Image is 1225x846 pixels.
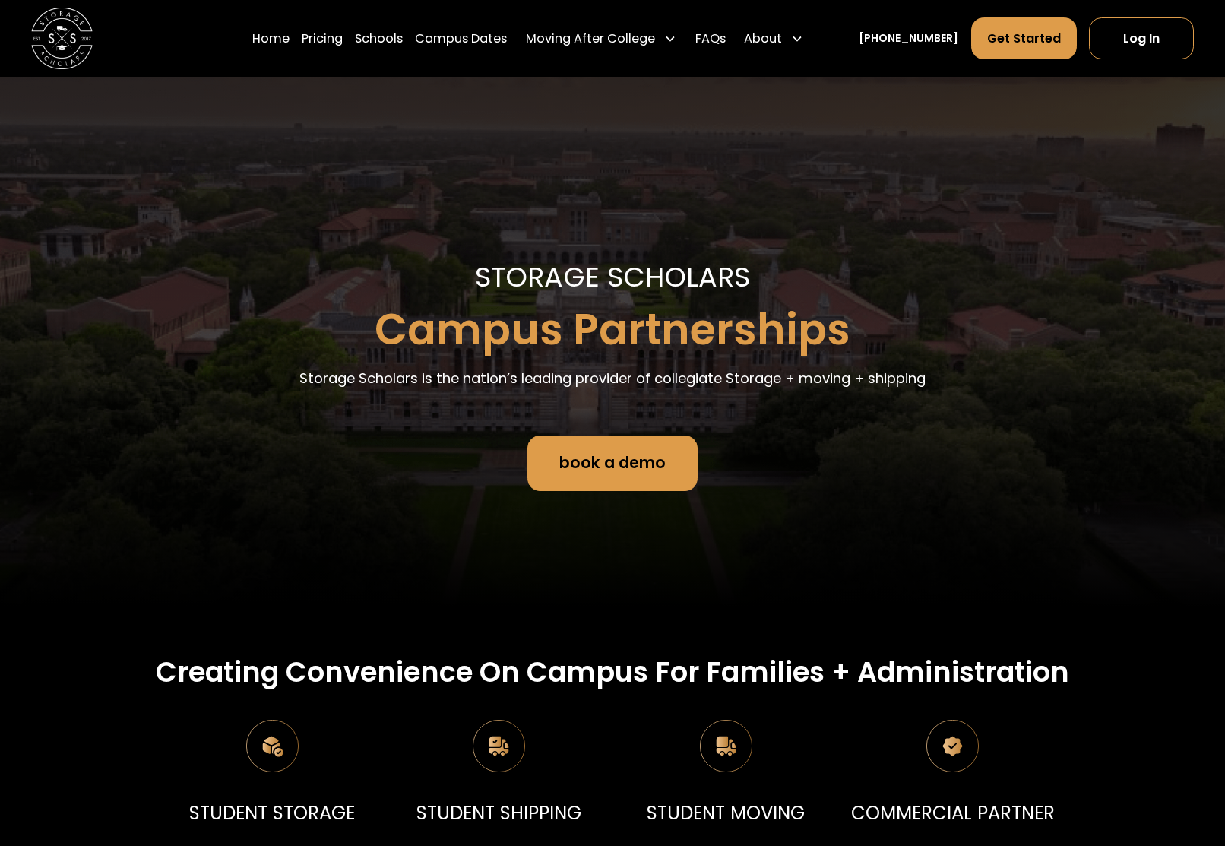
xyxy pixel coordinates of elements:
[415,17,507,60] a: Campus Dates
[31,8,93,69] a: home
[189,800,355,828] p: STUDENT STORAGE
[520,17,683,60] div: Moving After College
[859,30,958,46] a: [PHONE_NUMBER]
[31,8,93,69] img: Storage Scholars main logo
[695,17,726,60] a: FAQs
[252,17,290,60] a: Home
[971,17,1078,59] a: Get Started
[416,800,581,828] p: STUDENT SHIPPING
[738,17,810,60] div: About
[1089,17,1194,59] a: Log In
[355,17,403,60] a: Schools
[475,257,750,299] p: STORAGE SCHOLARS
[744,30,782,48] div: About
[156,656,1069,689] h2: Creating Convenience On Campus For Families + Administration
[851,800,1055,828] p: COMMERCIAL PARTNER
[527,436,697,491] a: book a demo
[299,368,926,388] p: Storage Scholars is the nation’s leading provider of collegiate Storage + moving + shipping
[647,800,805,828] p: STUDENT MOVING
[375,306,850,353] h1: Campus Partnerships
[302,17,343,60] a: Pricing
[526,30,655,48] div: Moving After College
